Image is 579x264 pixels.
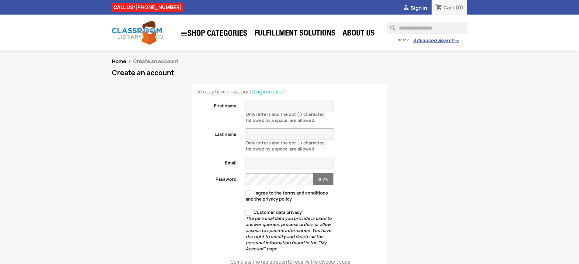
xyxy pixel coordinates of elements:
label: Email [193,157,241,166]
div: CALL US: [112,3,183,12]
span: - or try - [395,37,413,43]
input: Search [387,22,467,34]
span: Create an account [133,58,178,65]
i: shopping_cart [435,4,443,12]
label: Password [193,173,241,182]
a: Fulfillment Solutions [251,28,339,40]
span: Only letters and the dot (.) character, followed by a space, are allowed. [246,137,325,152]
label: I agree to the terms and conditions and the privacy policy [246,190,333,202]
a: [PHONE_NUMBER] [135,4,182,11]
label: Last name [193,128,241,137]
label: Customer data privacy [246,209,333,252]
span: → [454,38,459,44]
em: The personal data you provide is used to answer queries, process orders or allow access to specif... [246,215,332,252]
a: Log in instead! [254,89,286,95]
i:  [402,5,410,12]
a: Home [112,58,126,65]
i: search [387,22,394,29]
a: SHOP CATEGORIES [177,27,250,40]
a:  Sign in [402,5,427,11]
img: Classroom Library Company [112,21,164,45]
a: About Us [339,28,378,40]
i:  [180,30,188,37]
button: Show [313,173,333,185]
input: Password input [246,173,313,185]
span: Cart [443,4,454,11]
a: Advanced Search→ [413,38,459,44]
label: First name [193,100,241,109]
h1: Create an account [112,69,467,76]
p: Already have an account? [197,89,382,95]
span: Only letters and the dot (.) character, followed by a space, are allowed. [246,109,325,123]
span: (0) [455,4,464,11]
span: Sign in [411,5,427,11]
